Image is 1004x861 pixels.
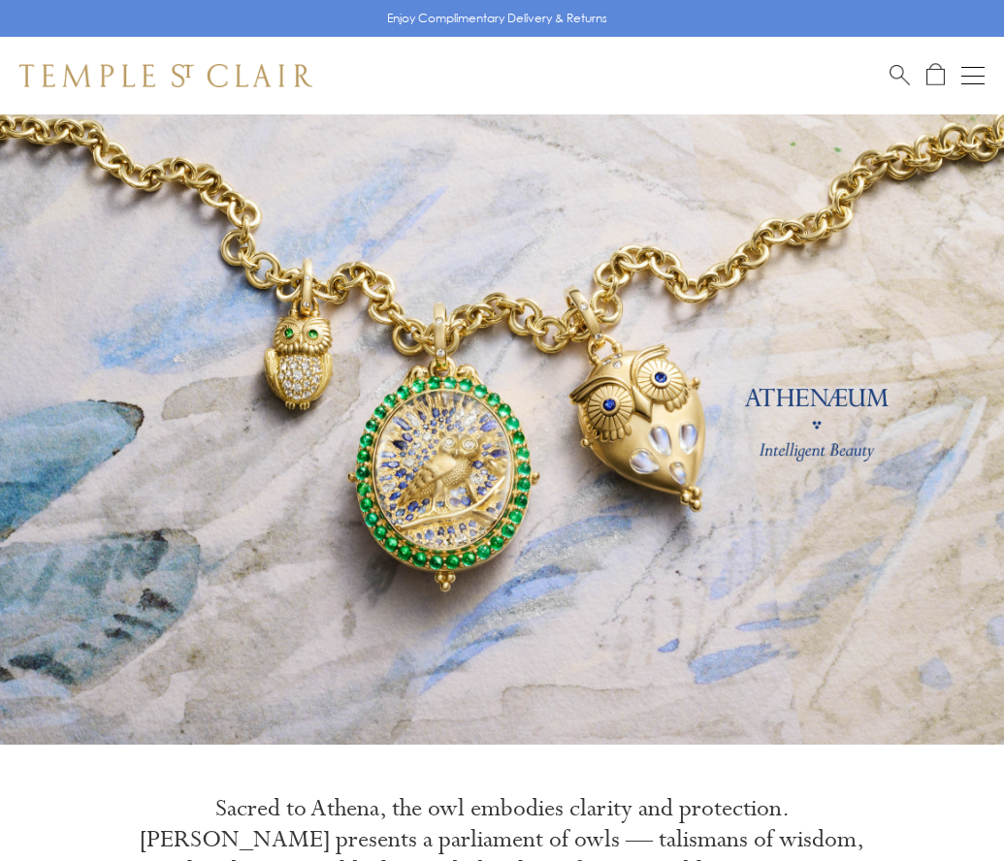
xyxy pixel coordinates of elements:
a: Search [890,63,910,87]
button: Open navigation [961,64,985,87]
a: Open Shopping Bag [926,63,945,87]
p: Enjoy Complimentary Delivery & Returns [387,9,607,28]
img: Temple St. Clair [19,64,312,87]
